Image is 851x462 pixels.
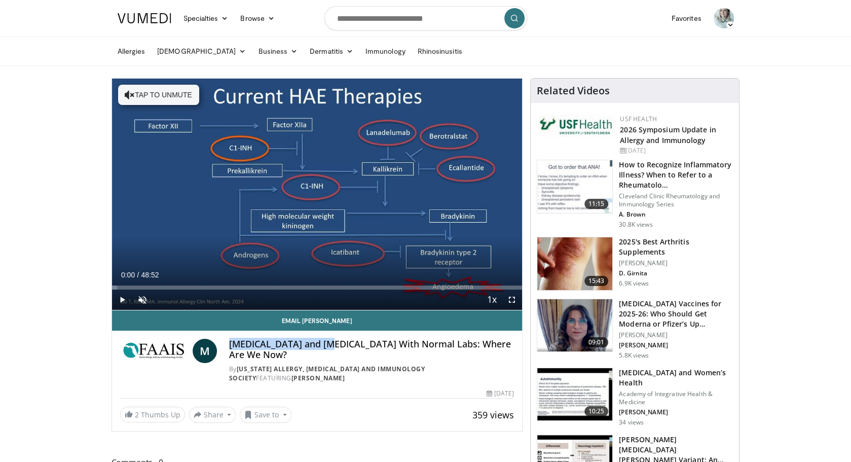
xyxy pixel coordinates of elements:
p: 34 views [619,418,644,427]
input: Search topics, interventions [324,6,527,30]
p: Cleveland Clinic Rheumatology and Immunology Series [619,192,733,208]
p: A. Brown [619,210,733,219]
img: 4e370bb1-17f0-4657-a42f-9b995da70d2f.png.150x105_q85_crop-smart_upscale.png [537,299,612,352]
span: 10:25 [584,406,609,416]
div: Progress Bar [112,286,523,290]
a: Specialties [177,8,235,28]
a: M [193,339,217,363]
button: Play [112,290,132,310]
button: Fullscreen [502,290,522,310]
span: 15:43 [584,276,609,286]
p: 6.9K views [619,279,649,288]
a: 2026 Symposium Update in Allergy and Immunology [620,125,716,145]
a: Email [PERSON_NAME] [112,310,523,331]
img: 281e1a3d-dfe2-4a67-894e-a40ffc0c4a99.150x105_q85_crop-smart_upscale.jpg [537,237,612,290]
h3: 2025's Best Arthritis Supplements [619,237,733,257]
button: Playback Rate [482,290,502,310]
span: 48:52 [141,271,159,279]
p: [PERSON_NAME] [619,259,733,267]
span: 2 [135,410,139,419]
button: Tap to unmute [118,85,199,105]
img: c83af1b5-04aa-475a-af0c-2ceb27fa279b.150x105_q85_crop-smart_upscale.jpg [537,368,612,421]
p: Academy of Integrative Health & Medicine [619,390,733,406]
a: [US_STATE] Allergy, [MEDICAL_DATA] and Immunology Society [229,365,425,382]
button: Unmute [132,290,153,310]
button: Save to [240,407,291,423]
a: Allergies [112,41,152,61]
img: VuMedi Logo [118,13,171,23]
img: Florida Allergy, Asthma and Immunology Society [120,339,189,363]
img: 6ba8804a-8538-4002-95e7-a8f8012d4a11.png.150x105_q85_autocrop_double_scale_upscale_version-0.2.jpg [539,115,615,137]
img: Avatar [714,8,734,28]
a: Business [252,41,304,61]
a: Rhinosinusitis [412,41,468,61]
span: 0:00 [121,271,135,279]
a: Immunology [359,41,412,61]
button: Share [189,407,236,423]
p: 5.8K views [619,351,649,360]
a: Dermatitis [304,41,359,61]
a: [PERSON_NAME] [291,374,345,382]
a: [DEMOGRAPHIC_DATA] [151,41,252,61]
h3: How to Recognize Inflammatory Illness? When to Refer to a Rheumatolo… [619,160,733,190]
span: 09:01 [584,337,609,347]
div: By FEATURING [229,365,514,383]
h3: [MEDICAL_DATA] and Women’s Health [619,368,733,388]
h4: [MEDICAL_DATA] and [MEDICAL_DATA] With Normal Labs: Where Are We Now? [229,339,514,361]
p: D. Girnita [619,269,733,277]
span: / [137,271,139,279]
h4: Related Videos [537,85,610,97]
video-js: Video Player [112,79,523,310]
p: 30.8K views [619,221,652,229]
span: 11:15 [584,199,609,209]
img: 5cecf4a9-46a2-4e70-91ad-1322486e7ee4.150x105_q85_crop-smart_upscale.jpg [537,160,612,213]
p: [PERSON_NAME] [619,408,733,416]
h3: [MEDICAL_DATA] Vaccines for 2025-26: Who Should Get Moderna or Pfizer’s Up… [619,299,733,329]
span: 359 views [472,409,514,421]
a: 2 Thumbs Up [120,407,185,422]
a: 11:15 How to Recognize Inflammatory Illness? When to Refer to a Rheumatolo… Cleveland Clinic Rheu... [537,160,733,229]
a: 10:25 [MEDICAL_DATA] and Women’s Health Academy of Integrative Health & Medicine [PERSON_NAME] 34... [537,368,733,427]
a: 15:43 2025's Best Arthritis Supplements [PERSON_NAME] D. Girnita 6.9K views [537,237,733,291]
a: USF Health [620,115,657,123]
a: Browse [234,8,281,28]
div: [DATE] [620,146,731,155]
div: [DATE] [487,389,514,398]
p: [PERSON_NAME] [619,341,733,349]
a: 09:01 [MEDICAL_DATA] Vaccines for 2025-26: Who Should Get Moderna or Pfizer’s Up… [PERSON_NAME] [... [537,299,733,360]
a: Favorites [665,8,708,28]
p: [PERSON_NAME] [619,331,733,339]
